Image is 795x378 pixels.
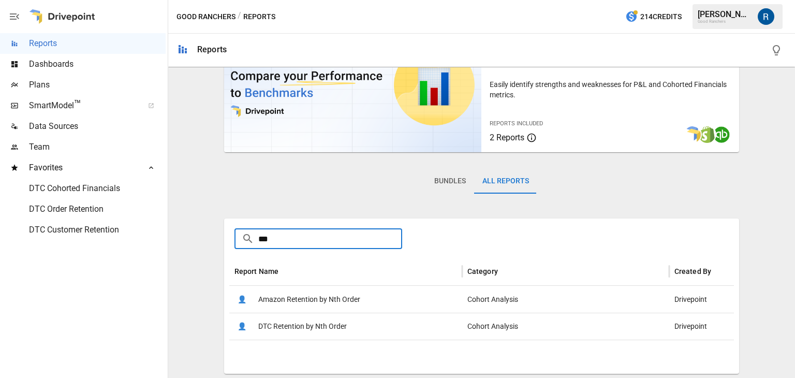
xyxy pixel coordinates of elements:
[29,37,166,50] span: Reports
[758,8,774,25] img: Roman Romero
[238,10,241,23] div: /
[712,264,727,279] button: Sort
[674,267,712,275] div: Created By
[467,267,498,275] div: Category
[684,126,701,143] img: smart model
[197,45,227,54] div: Reports
[29,58,166,70] span: Dashboards
[29,182,166,195] span: DTC Cohorted Financials
[490,79,731,100] p: Easily identify strengths and weaknesses for P&L and Cohorted Financials metrics.
[176,10,235,23] button: Good Ranchers
[752,2,781,31] button: Roman Romero
[279,264,294,279] button: Sort
[224,18,482,152] img: video thumbnail
[258,286,360,313] span: Amazon Retention by Nth Order
[29,162,137,174] span: Favorites
[490,120,543,127] span: Reports Included
[640,10,682,23] span: 214 Credits
[698,9,752,19] div: [PERSON_NAME]
[490,133,524,142] span: 2 Reports
[499,264,513,279] button: Sort
[698,19,752,24] div: Good Ranchers
[29,141,166,153] span: Team
[462,286,669,313] div: Cohort Analysis
[234,267,279,275] div: Report Name
[234,292,250,308] span: 👤
[234,319,250,335] span: 👤
[474,169,537,194] button: All Reports
[699,126,715,143] img: shopify
[713,126,730,143] img: quickbooks
[258,313,347,340] span: DTC Retention by Nth Order
[29,79,166,91] span: Plans
[29,99,137,112] span: SmartModel
[29,120,166,133] span: Data Sources
[74,98,81,111] span: ™
[621,7,686,26] button: 214Credits
[29,224,166,236] span: DTC Customer Retention
[29,203,166,215] span: DTC Order Retention
[426,169,474,194] button: Bundles
[462,313,669,340] div: Cohort Analysis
